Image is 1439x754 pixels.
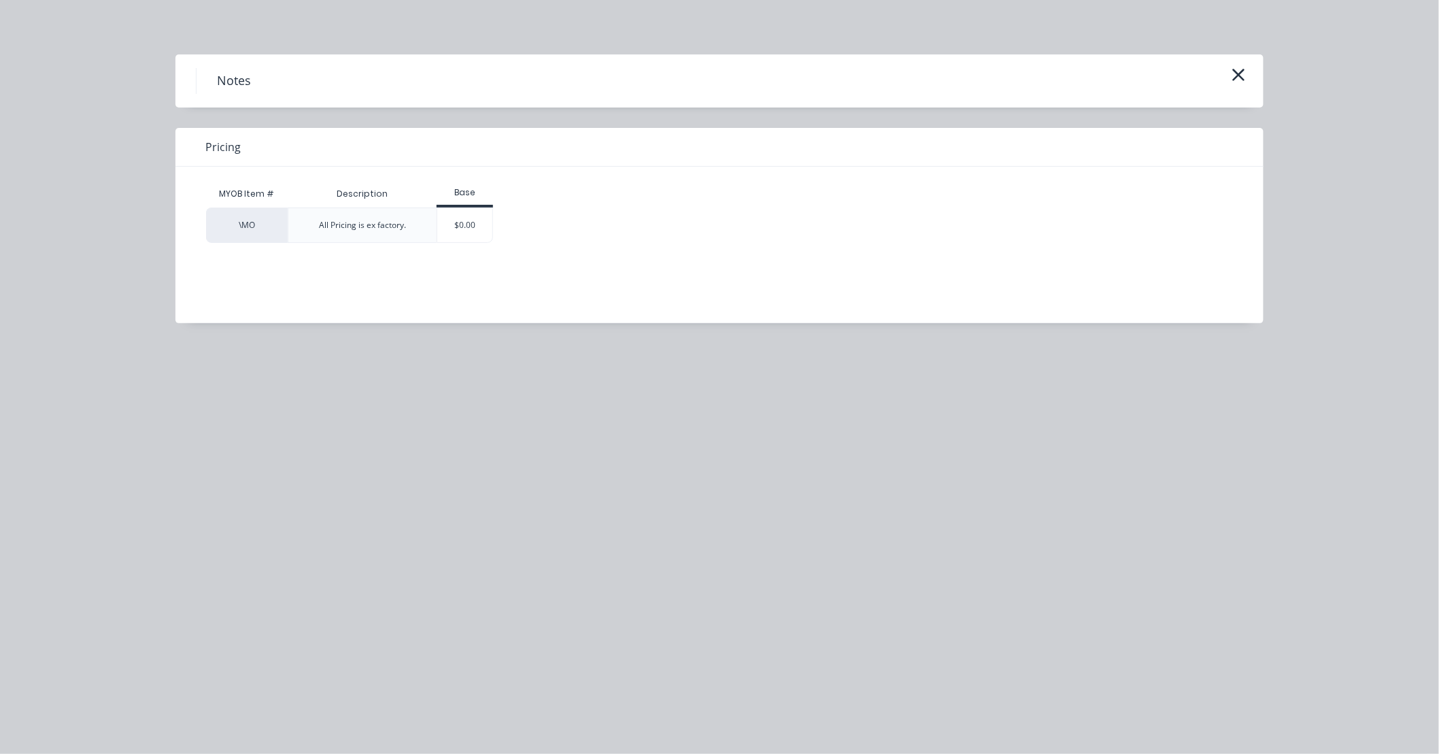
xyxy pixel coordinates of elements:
[206,180,288,208] div: MYOB Item #
[319,219,406,231] div: All Pricing is ex factory.
[196,68,271,94] h4: Notes
[205,139,241,155] span: Pricing
[326,177,399,211] div: Description
[437,186,493,199] div: Base
[206,208,288,243] div: \MO
[437,208,492,242] div: $0.00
